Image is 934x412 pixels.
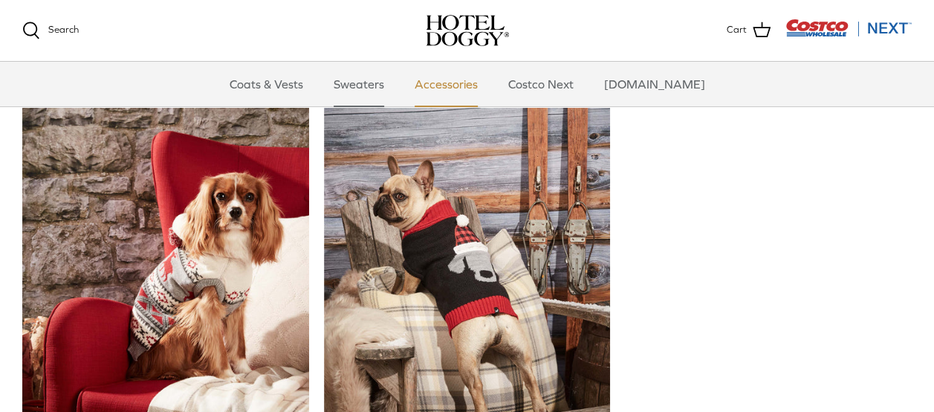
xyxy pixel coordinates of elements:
[785,28,912,39] a: Visit Costco Next
[785,19,912,37] img: Costco Next
[426,15,509,46] a: hoteldoggy.com hoteldoggycom
[495,62,587,106] a: Costco Next
[216,62,317,106] a: Coats & Vests
[426,15,509,46] img: hoteldoggycom
[320,62,398,106] a: Sweaters
[22,22,79,39] a: Search
[401,62,491,106] a: Accessories
[727,22,747,38] span: Cart
[591,62,719,106] a: [DOMAIN_NAME]
[48,24,79,35] span: Search
[727,21,771,40] a: Cart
